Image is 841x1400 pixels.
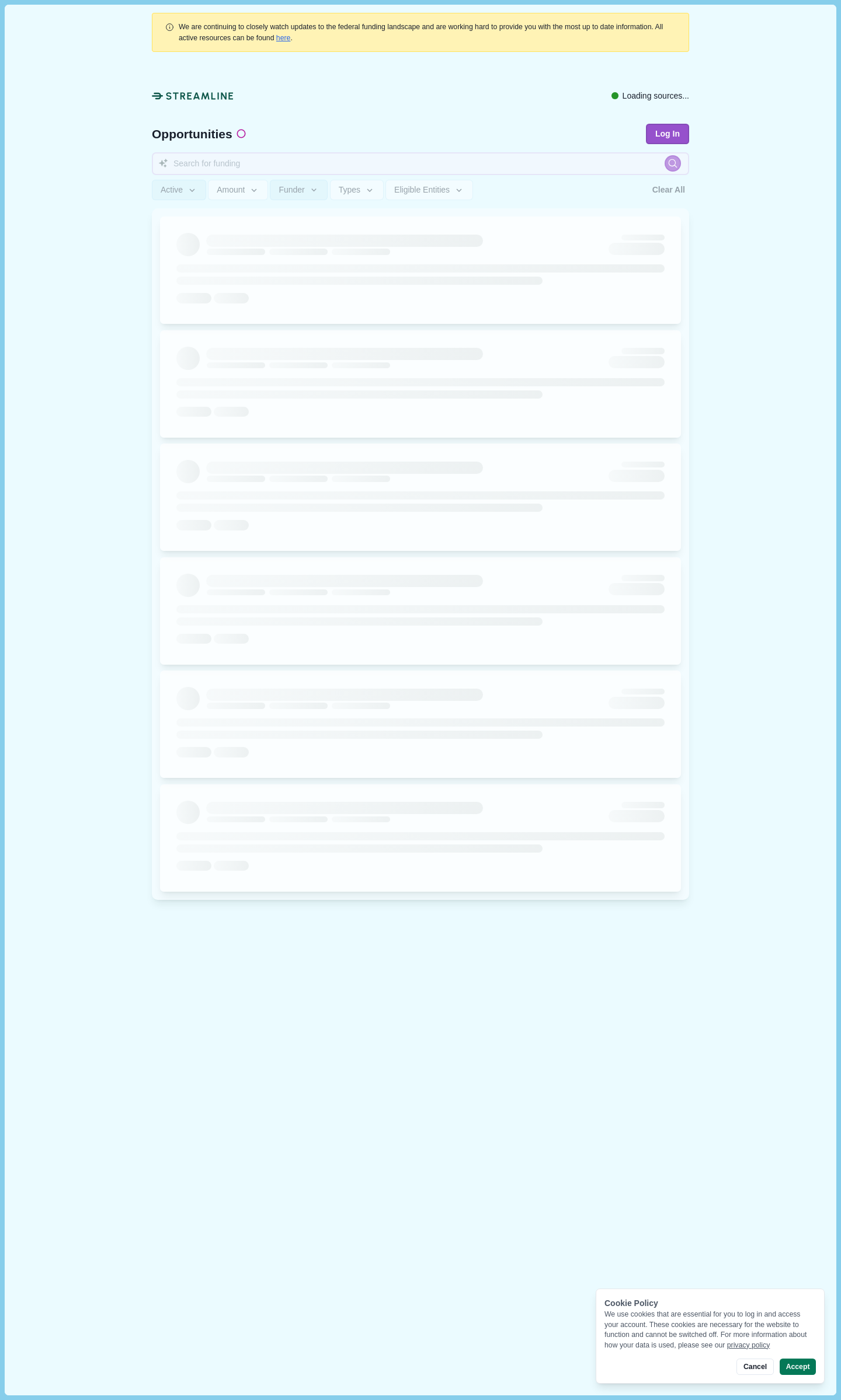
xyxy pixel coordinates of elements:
[270,180,328,200] button: Funder
[648,180,689,200] button: Clear All
[179,22,676,43] div: .
[780,1359,816,1375] button: Accept
[736,1359,773,1375] button: Cancel
[217,185,245,195] span: Amount
[385,180,472,200] button: Eligible Entities
[179,23,663,41] span: We are continuing to closely watch updates to the federal funding landscape and are working hard ...
[152,152,689,175] input: Search for funding
[394,185,450,195] span: Eligible Entities
[604,1298,658,1308] span: Cookie Policy
[161,185,183,195] span: Active
[279,185,304,195] span: Funder
[646,124,689,144] button: Log In
[152,180,206,200] button: Active
[604,1310,816,1350] div: We use cookies that are essential for you to log in and access your account. These cookies are ne...
[330,180,384,200] button: Types
[339,185,360,195] span: Types
[208,180,268,200] button: Amount
[623,90,689,102] span: Loading sources...
[276,34,291,42] a: here
[727,1341,770,1349] a: privacy policy
[152,128,232,140] span: Opportunities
